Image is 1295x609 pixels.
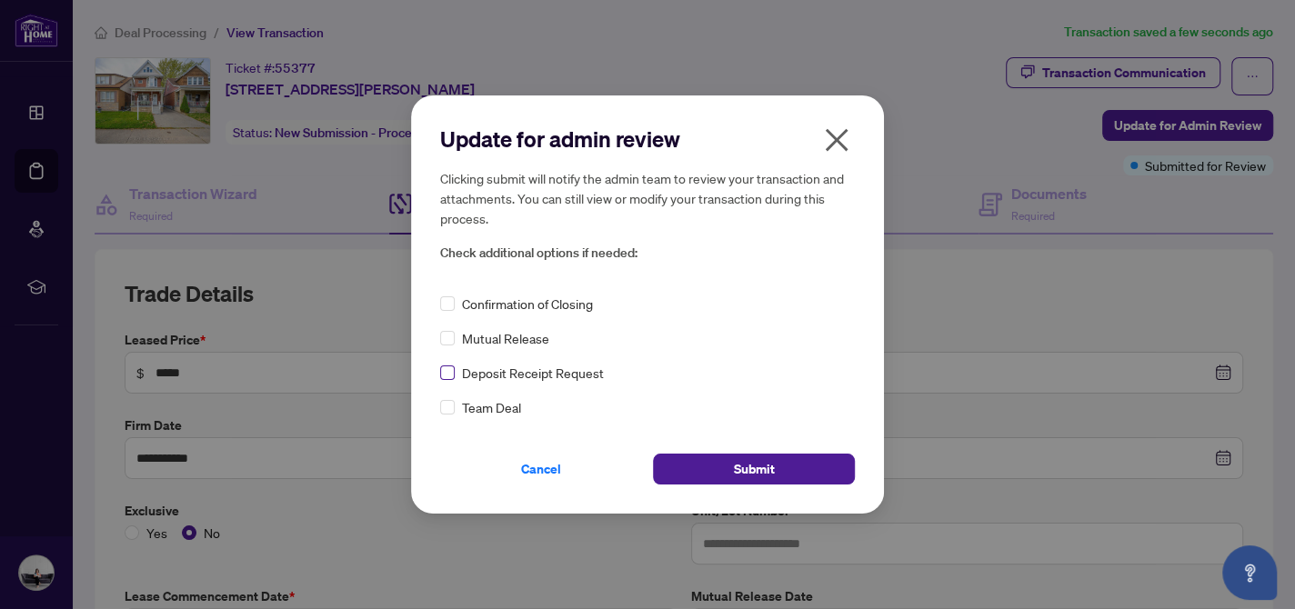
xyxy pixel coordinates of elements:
span: Submit [734,454,775,484]
span: Check additional options if needed: [440,243,855,264]
button: Open asap [1222,545,1277,600]
h5: Clicking submit will notify the admin team to review your transaction and attachments. You can st... [440,168,855,228]
span: Mutual Release [462,328,549,348]
h2: Update for admin review [440,125,855,154]
button: Submit [653,454,855,484]
span: Deposit Receipt Request [462,363,604,383]
button: Cancel [440,454,642,484]
span: Cancel [521,454,561,484]
span: close [822,125,851,155]
span: Team Deal [462,397,521,417]
span: Confirmation of Closing [462,294,593,314]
